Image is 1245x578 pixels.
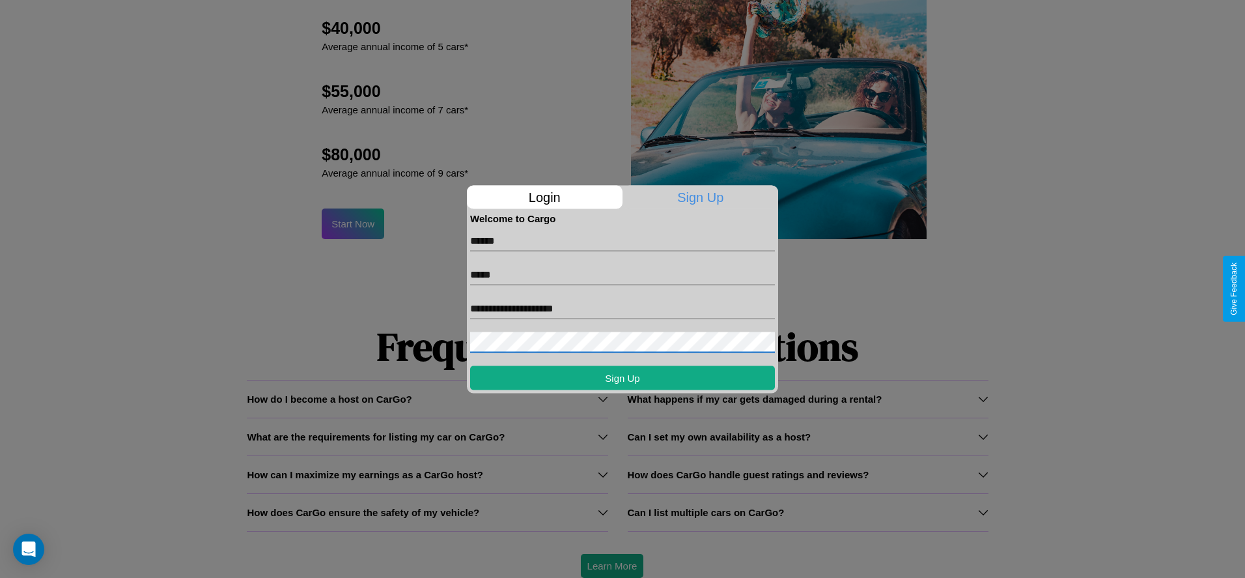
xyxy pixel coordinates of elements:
[470,212,775,224] h4: Welcome to Cargo
[467,185,622,209] p: Login
[1229,263,1238,315] div: Give Feedback
[470,366,775,390] button: Sign Up
[13,534,44,565] div: Open Intercom Messenger
[623,185,779,209] p: Sign Up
